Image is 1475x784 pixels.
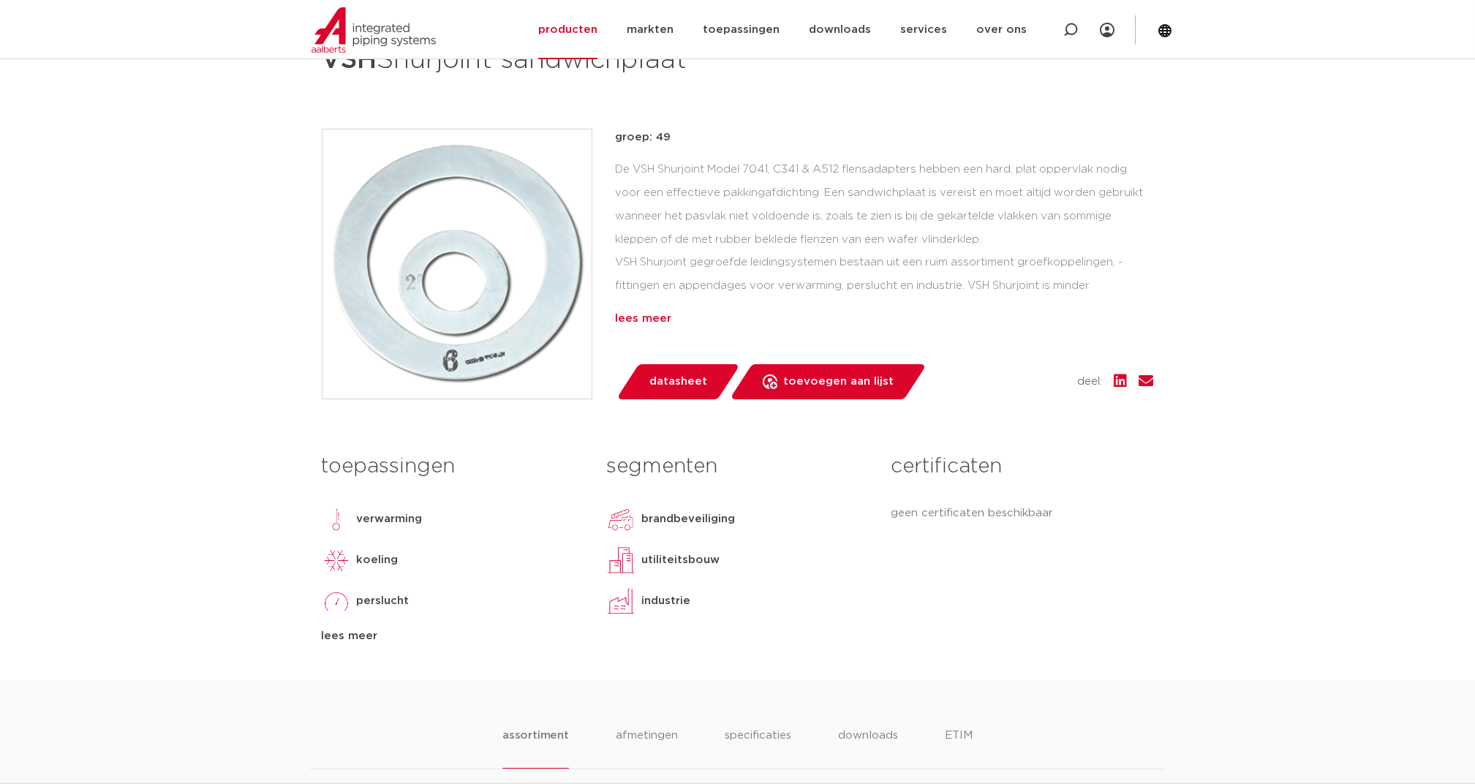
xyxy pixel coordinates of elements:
strong: VSH [322,47,377,73]
div: lees meer [322,627,584,645]
li: ETIM [945,727,973,769]
div: lees meer [616,310,1154,328]
span: toevoegen aan lijst [783,370,894,393]
p: industrie [641,592,690,610]
li: assortiment [502,727,569,769]
p: groep: 49 [616,129,1154,146]
p: brandbeveiliging [641,510,735,528]
li: specificaties [725,727,791,769]
span: deel: [1078,373,1103,391]
h1: Shurjoint sandwichplaat [322,38,871,82]
div: De VSH Shurjoint Model 7041, C341 & A512 flensadapters hebben een hard, plat oppervlak nodig voor... [616,158,1154,304]
p: verwarming [357,510,423,528]
img: perslucht [322,587,351,616]
img: brandbeveiliging [606,505,635,534]
p: koeling [357,551,399,569]
h3: toepassingen [322,452,584,481]
img: verwarming [322,505,351,534]
img: industrie [606,587,635,616]
img: Product Image for VSH Shurjoint sandwichplaat [322,129,592,399]
img: koeling [322,546,351,575]
p: geen certificaten beschikbaar [891,505,1153,522]
a: datasheet [616,364,740,399]
li: downloads [838,727,898,769]
p: perslucht [357,592,410,610]
img: utiliteitsbouw [606,546,635,575]
p: utiliteitsbouw [641,551,720,569]
h3: certificaten [891,452,1153,481]
li: afmetingen [616,727,678,769]
span: datasheet [649,370,707,393]
h3: segmenten [606,452,869,481]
